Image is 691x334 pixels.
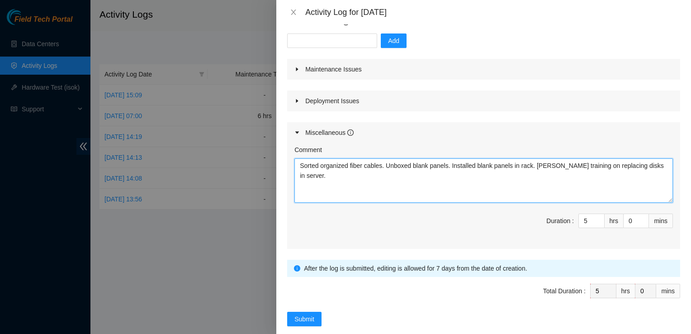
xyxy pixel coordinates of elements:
span: Add [388,36,399,46]
div: Miscellaneous info-circle [287,122,680,143]
button: Submit [287,312,322,326]
div: hrs [605,214,624,228]
span: info-circle [347,129,354,136]
div: Duration : [546,216,574,226]
div: Miscellaneous [305,128,354,138]
button: Add [381,33,407,48]
div: Activity Log for [DATE] [305,7,680,17]
div: After the log is submitted, editing is allowed for 7 days from the date of creation. [304,263,673,273]
span: Submit [294,314,314,324]
div: Maintenance Issues [287,59,680,80]
span: close [290,9,297,16]
label: Comment [294,145,322,155]
span: caret-right [294,98,300,104]
div: mins [656,284,680,298]
div: mins [649,214,673,228]
span: info-circle [294,265,300,272]
div: Deployment Issues [287,91,680,111]
span: caret-right [294,67,300,72]
textarea: Comment [294,158,673,203]
div: Total Duration : [543,286,586,296]
button: Close [287,8,300,17]
span: caret-right [294,130,300,135]
div: hrs [616,284,635,298]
